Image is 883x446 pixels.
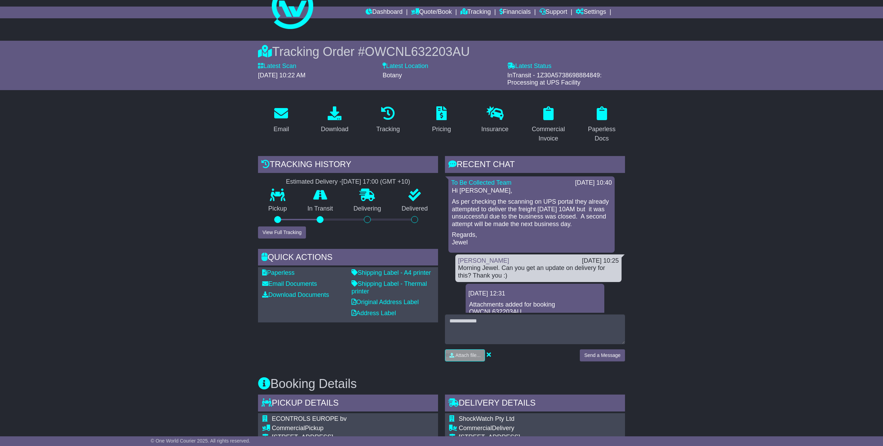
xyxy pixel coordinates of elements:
h3: Booking Details [258,377,625,391]
p: Regards, Jewel [452,231,611,246]
span: © One World Courier 2025. All rights reserved. [151,438,250,444]
div: Delivery [459,425,615,432]
div: Download [321,125,348,134]
div: Delivery Details [445,395,625,413]
a: Commercial Invoice [525,104,572,146]
a: Download Documents [262,291,329,298]
div: Estimated Delivery - [258,178,438,186]
span: Commercial [272,425,305,432]
a: To Be Collected Team [451,179,512,186]
a: Shipping Label - Thermal printer [351,280,427,295]
a: Original Address Label [351,299,419,306]
span: Commercial [459,425,492,432]
p: Delivering [343,205,391,213]
a: Paperless Docs [578,104,625,146]
div: [STREET_ADDRESS] [459,434,615,441]
p: Pickup [258,205,297,213]
span: ShockWatch Pty Ltd [459,415,514,422]
div: Pricing [432,125,451,134]
p: In Transit [297,205,344,213]
span: ECONTROLS EUROPE bv [272,415,347,422]
div: Commercial Invoice [529,125,567,143]
a: Settings [576,7,606,18]
div: Tracking history [258,156,438,175]
span: [DATE] 10:22 AM [258,72,306,79]
div: Quick Actions [258,249,438,268]
div: [DATE] 10:25 [582,257,619,265]
label: Latest Scan [258,62,296,70]
a: Tracking [460,7,491,18]
div: Pickup [272,425,377,432]
a: Financials [499,7,531,18]
a: Pricing [427,104,455,136]
a: Dashboard [366,7,403,18]
p: Attachments added for booking OWCNL632203AU. [469,301,601,316]
div: Tracking Order # [258,44,625,59]
div: Email [274,125,289,134]
span: Botany [383,72,402,79]
div: Insurance [481,125,508,134]
a: Shipping Label - A4 printer [351,269,431,276]
button: Send a Message [580,349,625,361]
div: [STREET_ADDRESS] [272,434,377,441]
span: InTransit - 1Z30A5738698884849: Processing at UPS Facility [507,72,602,86]
a: Quote/Book [411,7,452,18]
div: [DATE] 10:40 [575,179,612,187]
a: Email Documents [262,280,317,287]
button: View Full Tracking [258,226,306,239]
a: [PERSON_NAME] [458,257,509,264]
a: Email [269,104,294,136]
div: Paperless Docs [583,125,621,143]
p: Delivered [391,205,438,213]
a: Support [539,7,567,18]
label: Latest Location [383,62,428,70]
a: Paperless [262,269,295,276]
div: Morning Jewel. Can you get an update on delivery for this? Thank you :) [458,264,619,279]
label: Latest Status [507,62,552,70]
div: [DATE] 17:00 (GMT +10) [341,178,410,186]
a: Tracking [372,104,404,136]
p: As per checking the scanning on UPS portal they already attempted to deliver the freight [DATE] 1... [452,198,611,228]
div: Pickup Details [258,395,438,413]
p: Hi [PERSON_NAME], [452,187,611,195]
span: OWCNL632203AU [365,45,470,59]
a: Insurance [477,104,513,136]
div: [DATE] 12:31 [468,290,602,298]
a: Address Label [351,310,396,317]
div: RECENT CHAT [445,156,625,175]
a: Download [316,104,353,136]
div: Tracking [376,125,400,134]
